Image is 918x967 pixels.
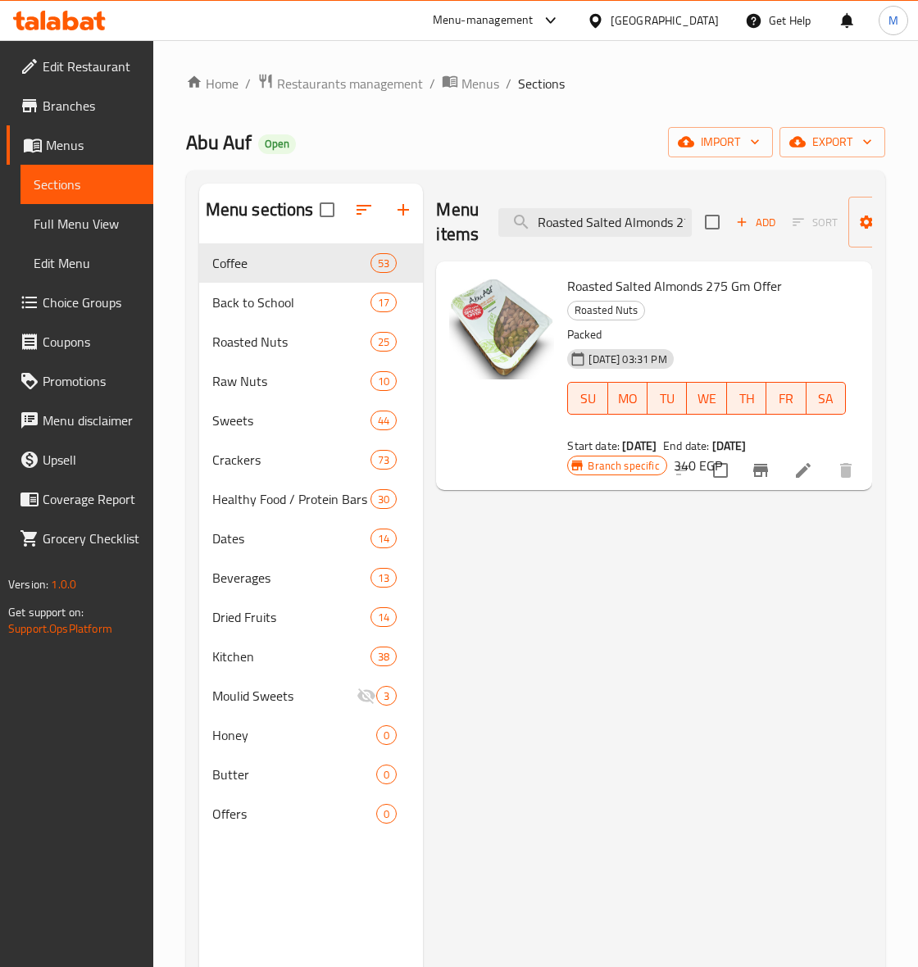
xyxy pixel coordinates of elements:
div: Coffee53 [199,243,424,283]
a: Menus [7,125,153,165]
div: items [370,371,397,391]
div: items [370,568,397,588]
span: 0 [377,728,396,743]
span: 0 [377,806,396,822]
a: Grocery Checklist [7,519,153,558]
div: Sweets44 [199,401,424,440]
span: M [888,11,898,30]
div: Butter0 [199,755,424,794]
span: Dried Fruits [212,607,370,627]
span: Roasted Salted Almonds 275 Gm Offer [567,274,782,298]
div: Healthy Food / Protein Bars30 [199,479,424,519]
span: Sweets [212,411,370,430]
svg: Inactive section [357,686,376,706]
button: Add [729,210,782,235]
span: 30 [371,492,396,507]
a: Restaurants management [257,73,423,94]
a: Sections [20,165,153,204]
nav: breadcrumb [186,73,885,94]
div: items [370,293,397,312]
div: items [376,686,397,706]
b: [DATE] [622,435,657,456]
a: Edit Restaurant [7,47,153,86]
span: Grocery Checklist [43,529,140,548]
nav: Menu sections [199,237,424,840]
span: Moulid Sweets [212,686,357,706]
button: delete [826,451,866,490]
span: Beverages [212,568,370,588]
span: Healthy Food / Protein Bars [212,489,370,509]
div: Moulid Sweets3 [199,676,424,715]
span: Dates [212,529,370,548]
div: Roasted Nuts [212,332,370,352]
div: items [370,607,397,627]
div: Offers0 [199,794,424,833]
span: Kitchen [212,647,370,666]
div: Honey0 [199,715,424,755]
span: Branch specific [581,458,666,474]
span: import [681,132,760,152]
button: Add section [384,190,423,229]
button: import [668,127,773,157]
div: items [370,450,397,470]
span: Back to School [212,293,370,312]
button: TH [727,382,766,415]
span: Butter [212,765,377,784]
span: SA [813,387,839,411]
span: Menu disclaimer [43,411,140,430]
span: Select section first [782,210,848,235]
span: 17 [371,295,396,311]
span: 44 [371,413,396,429]
li: / [506,74,511,93]
a: Upsell [7,440,153,479]
button: export [779,127,885,157]
li: / [429,74,435,93]
span: Edit Menu [34,253,140,273]
span: WE [693,387,720,411]
div: items [376,765,397,784]
div: Menu-management [433,11,534,30]
span: Full Menu View [34,214,140,234]
img: Roasted Salted Almonds 275 Gm Offer [449,275,554,379]
span: TH [734,387,760,411]
span: Open [258,137,296,151]
button: Branch-specific-item [741,451,780,490]
a: Support.OpsPlatform [8,618,112,639]
button: MO [608,382,648,415]
span: Sort sections [344,190,384,229]
a: Choice Groups [7,283,153,322]
span: Choice Groups [43,293,140,312]
span: Coffee [212,253,370,273]
span: [DATE] 03:31 PM [582,352,673,367]
div: items [370,411,397,430]
span: Offers [212,804,377,824]
div: Kitchen38 [199,637,424,676]
div: items [370,529,397,548]
div: Honey [212,725,377,745]
div: items [370,332,397,352]
a: Coverage Report [7,479,153,519]
span: Coverage Report [43,489,140,509]
h2: Menu items [436,197,479,247]
span: Select all sections [310,193,344,227]
span: 10 [371,374,396,389]
p: Packed [567,325,846,345]
a: Full Menu View [20,204,153,243]
div: Crackers73 [199,440,424,479]
div: items [376,725,397,745]
span: FR [773,387,799,411]
span: MO [615,387,641,411]
div: Raw Nuts10 [199,361,424,401]
span: Crackers [212,450,370,470]
span: 13 [371,570,396,586]
span: Sections [34,175,140,194]
span: Edit Restaurant [43,57,140,76]
span: Get support on: [8,602,84,623]
span: 25 [371,334,396,350]
span: 38 [371,649,396,665]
